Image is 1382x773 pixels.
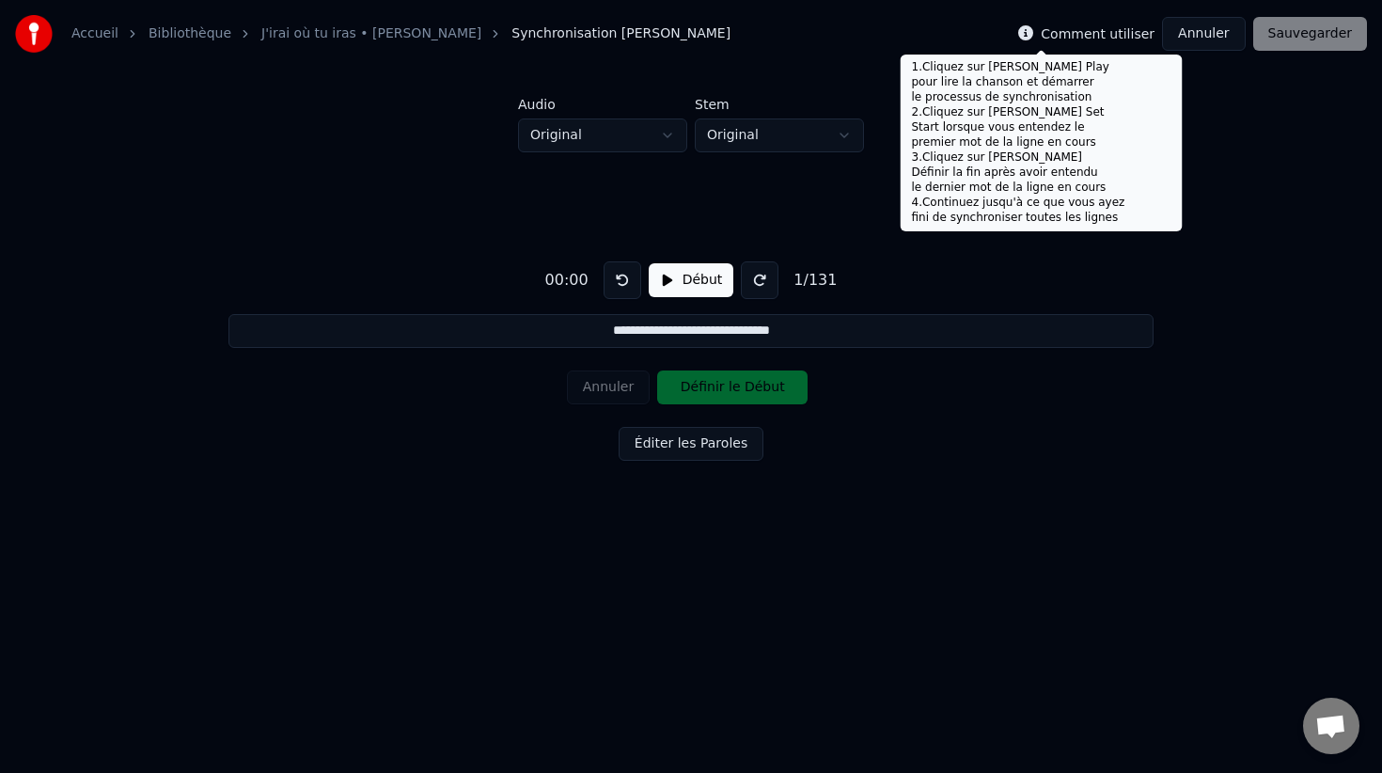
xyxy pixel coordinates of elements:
div: 00:00 [538,269,596,292]
img: youka [15,15,53,53]
div: 2 . Cliquez sur [PERSON_NAME] Set Start lorsque vous entendez le premier mot de la ligne en cours [912,105,1171,150]
button: Début [649,263,734,297]
div: 4 . Continuez jusqu'à ce que vous ayez fini de synchroniser toutes les lignes [912,196,1171,226]
span: Synchronisation [PERSON_NAME] [511,24,730,43]
label: Audio [518,98,687,111]
a: J'irai où tu iras • [PERSON_NAME] [261,24,481,43]
a: Bibliothèque [149,24,231,43]
button: Annuler [1162,17,1245,51]
div: 1 / 131 [786,269,844,292]
label: Stem [695,98,864,111]
nav: breadcrumb [71,24,730,43]
div: 1 . Cliquez sur [PERSON_NAME] Play pour lire la chanson et démarrer le processus de synchronisation [912,60,1171,105]
div: Ouvrir le chat [1303,698,1359,754]
label: Comment utiliser [1041,27,1154,40]
button: Éditer les Paroles [619,427,763,461]
div: 3 . Cliquez sur [PERSON_NAME] Définir la fin après avoir entendu le dernier mot de la ligne en cours [912,150,1171,196]
a: Accueil [71,24,118,43]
